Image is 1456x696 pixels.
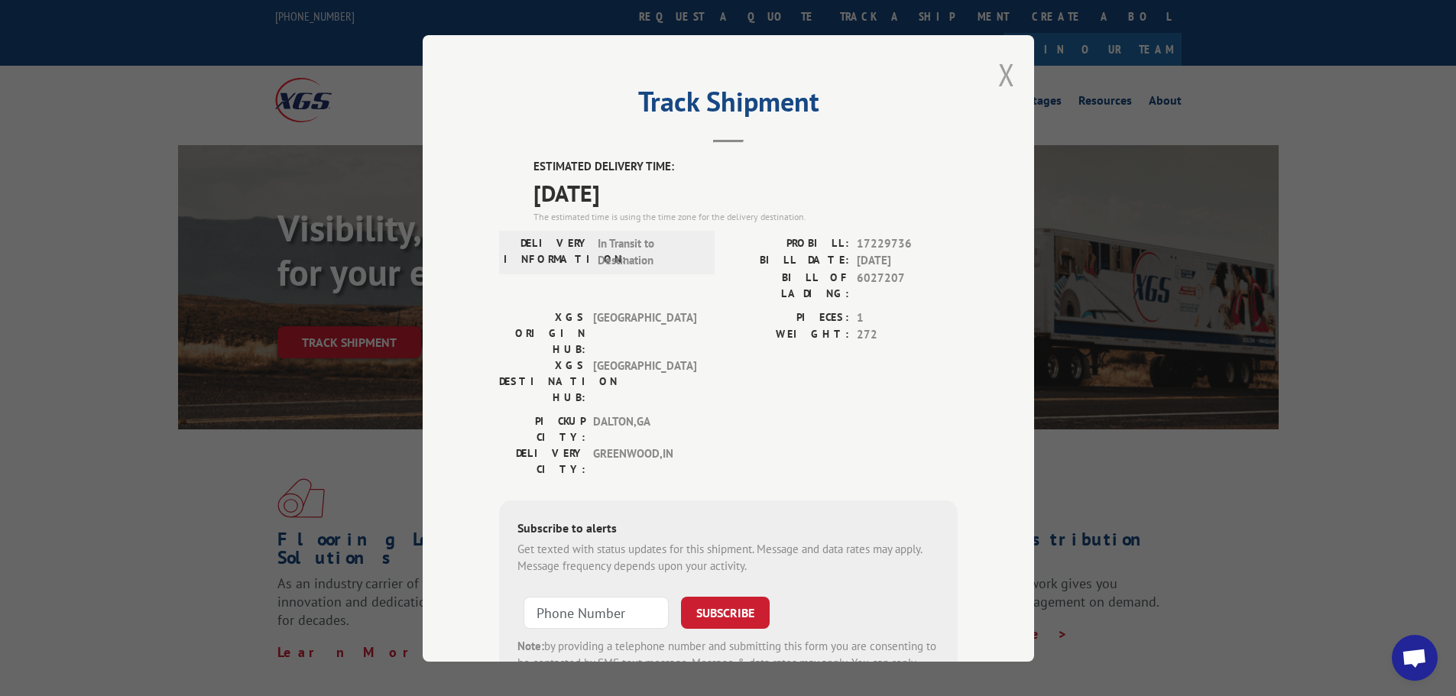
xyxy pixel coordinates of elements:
[728,252,849,270] label: BILL DATE:
[499,91,958,120] h2: Track Shipment
[533,158,958,176] label: ESTIMATED DELIVERY TIME:
[998,54,1015,95] button: Close modal
[598,235,701,269] span: In Transit to Destination
[517,638,544,652] strong: Note:
[728,309,849,326] label: PIECES:
[681,596,770,628] button: SUBSCRIBE
[499,445,585,477] label: DELIVERY CITY:
[593,309,696,357] span: [GEOGRAPHIC_DATA]
[857,269,958,301] span: 6027207
[857,326,958,344] span: 272
[728,269,849,301] label: BILL OF LADING:
[504,235,590,269] label: DELIVERY INFORMATION:
[593,445,696,477] span: GREENWOOD , IN
[857,309,958,326] span: 1
[533,175,958,209] span: [DATE]
[499,357,585,405] label: XGS DESTINATION HUB:
[1392,635,1438,681] div: Open chat
[499,309,585,357] label: XGS ORIGIN HUB:
[593,413,696,445] span: DALTON , GA
[517,637,939,689] div: by providing a telephone number and submitting this form you are consenting to be contacted by SM...
[517,540,939,575] div: Get texted with status updates for this shipment. Message and data rates may apply. Message frequ...
[728,326,849,344] label: WEIGHT:
[499,413,585,445] label: PICKUP CITY:
[517,518,939,540] div: Subscribe to alerts
[593,357,696,405] span: [GEOGRAPHIC_DATA]
[524,596,669,628] input: Phone Number
[728,235,849,252] label: PROBILL:
[857,235,958,252] span: 17229736
[857,252,958,270] span: [DATE]
[533,209,958,223] div: The estimated time is using the time zone for the delivery destination.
